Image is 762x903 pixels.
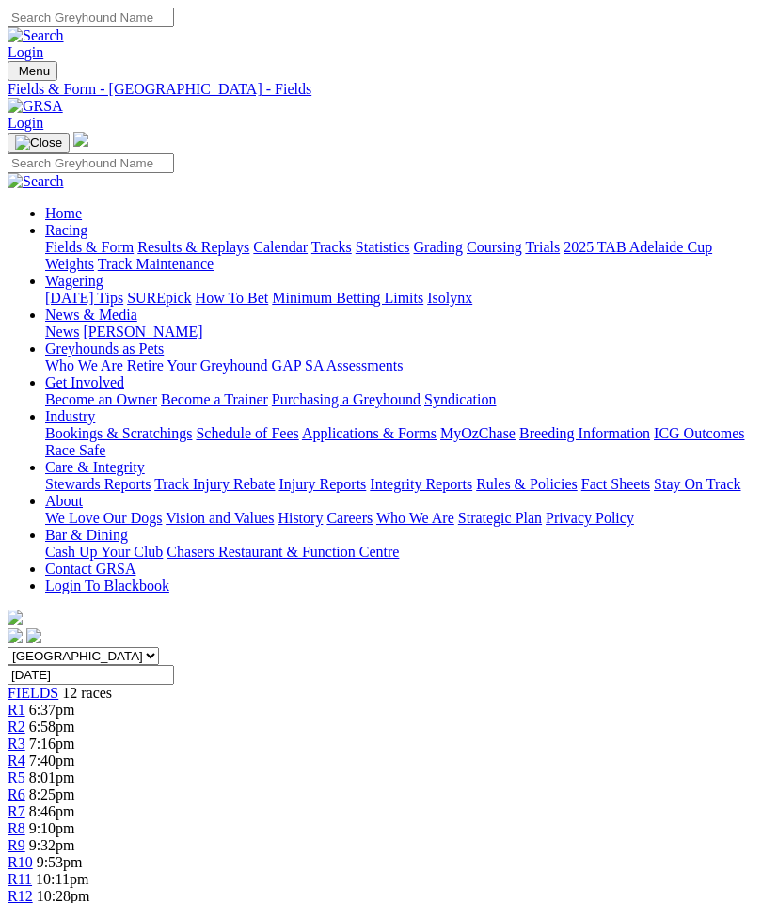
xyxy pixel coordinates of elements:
[8,702,25,718] a: R1
[424,391,496,407] a: Syndication
[8,610,23,625] img: logo-grsa-white.png
[19,64,50,78] span: Menu
[440,425,516,441] a: MyOzChase
[137,239,249,255] a: Results & Replays
[654,476,740,492] a: Stay On Track
[8,628,23,643] img: facebook.svg
[196,425,298,441] a: Schedule of Fees
[37,854,83,870] span: 9:53pm
[45,544,163,560] a: Cash Up Your Club
[356,239,410,255] a: Statistics
[45,290,754,307] div: Wagering
[45,273,103,289] a: Wagering
[45,290,123,306] a: [DATE] Tips
[8,803,25,819] a: R7
[45,578,169,594] a: Login To Blackbook
[476,476,578,492] a: Rules & Policies
[196,290,269,306] a: How To Bet
[8,752,25,768] a: R4
[8,133,70,153] button: Toggle navigation
[15,135,62,150] img: Close
[564,239,712,255] a: 2025 TAB Adelaide Cup
[8,27,64,44] img: Search
[29,837,75,853] span: 9:32pm
[45,391,754,408] div: Get Involved
[8,871,32,887] span: R11
[326,510,373,526] a: Careers
[45,239,754,273] div: Racing
[29,786,75,802] span: 8:25pm
[98,256,214,272] a: Track Maintenance
[45,222,87,238] a: Racing
[45,374,124,390] a: Get Involved
[45,357,123,373] a: Who We Are
[458,510,542,526] a: Strategic Plan
[525,239,560,255] a: Trials
[8,61,57,81] button: Toggle navigation
[272,290,423,306] a: Minimum Betting Limits
[519,425,650,441] a: Breeding Information
[45,527,128,543] a: Bar & Dining
[45,493,83,509] a: About
[29,752,75,768] span: 7:40pm
[8,8,174,27] input: Search
[45,408,95,424] a: Industry
[8,153,174,173] input: Search
[8,44,43,60] a: Login
[166,510,274,526] a: Vision and Values
[45,425,754,459] div: Industry
[8,854,33,870] a: R10
[161,391,268,407] a: Become a Trainer
[8,81,754,98] a: Fields & Form - [GEOGRAPHIC_DATA] - Fields
[8,719,25,735] a: R2
[8,837,25,853] a: R9
[581,476,650,492] a: Fact Sheets
[29,820,75,836] span: 9:10pm
[8,173,64,190] img: Search
[8,820,25,836] span: R8
[45,391,157,407] a: Become an Owner
[127,357,268,373] a: Retire Your Greyhound
[370,476,472,492] a: Integrity Reports
[127,290,191,306] a: SUREpick
[8,685,58,701] a: FIELDS
[8,769,25,785] a: R5
[45,442,105,458] a: Race Safe
[8,665,174,685] input: Select date
[45,324,754,341] div: News & Media
[73,132,88,147] img: logo-grsa-white.png
[167,544,399,560] a: Chasers Restaurant & Function Centre
[45,341,164,356] a: Greyhounds as Pets
[467,239,522,255] a: Coursing
[272,391,421,407] a: Purchasing a Greyhound
[272,357,404,373] a: GAP SA Assessments
[45,307,137,323] a: News & Media
[29,769,75,785] span: 8:01pm
[29,719,75,735] span: 6:58pm
[8,736,25,752] a: R3
[546,510,634,526] a: Privacy Policy
[8,786,25,802] span: R6
[45,205,82,221] a: Home
[45,357,754,374] div: Greyhounds as Pets
[154,476,275,492] a: Track Injury Rebate
[278,510,323,526] a: History
[278,476,366,492] a: Injury Reports
[376,510,454,526] a: Who We Are
[62,685,112,701] span: 12 races
[45,561,135,577] a: Contact GRSA
[45,476,151,492] a: Stewards Reports
[29,736,75,752] span: 7:16pm
[45,459,145,475] a: Care & Integrity
[311,239,352,255] a: Tracks
[45,510,754,527] div: About
[302,425,437,441] a: Applications & Forms
[29,702,75,718] span: 6:37pm
[83,324,202,340] a: [PERSON_NAME]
